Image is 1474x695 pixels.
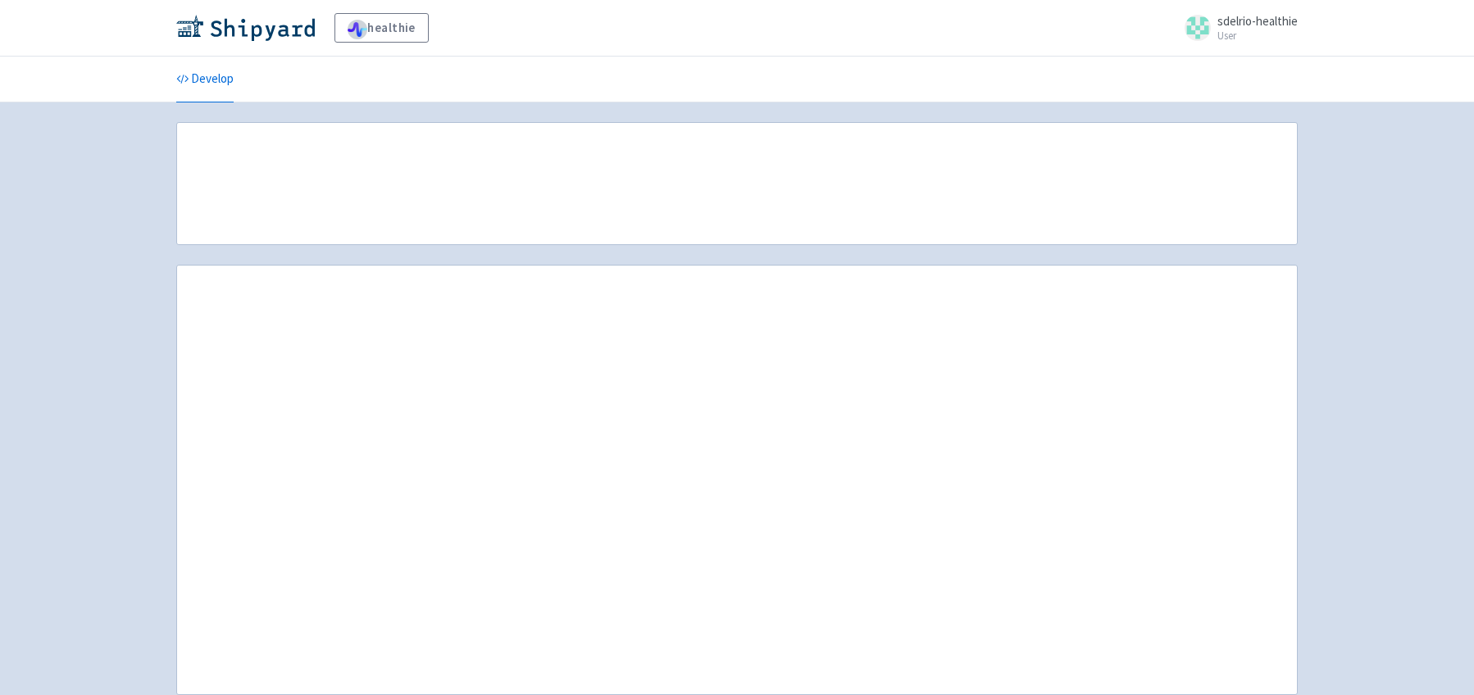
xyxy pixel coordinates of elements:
[334,13,429,43] a: healthie
[1217,13,1298,29] span: sdelrio-healthie
[176,57,234,102] a: Develop
[176,15,315,41] img: Shipyard logo
[1217,30,1298,41] small: User
[1175,15,1298,41] a: sdelrio-healthie User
